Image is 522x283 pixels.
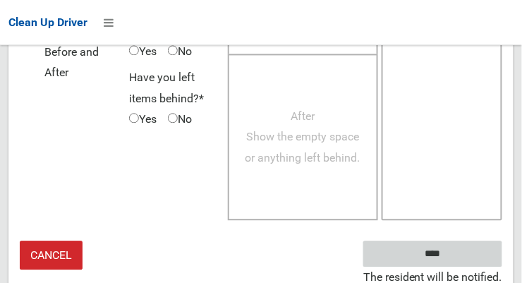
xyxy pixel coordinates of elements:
[23,20,122,83] span: Oversize - Before and After
[129,41,157,62] span: Yes
[8,12,87,33] a: Clean Up Driver
[168,41,192,62] span: No
[129,71,204,105] span: Have you left items behind?*
[20,241,83,270] a: Cancel
[8,16,87,29] span: Clean Up Driver
[168,109,192,130] span: No
[129,109,157,130] span: Yes
[245,109,360,164] span: After Show the empty space or anything left behind.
